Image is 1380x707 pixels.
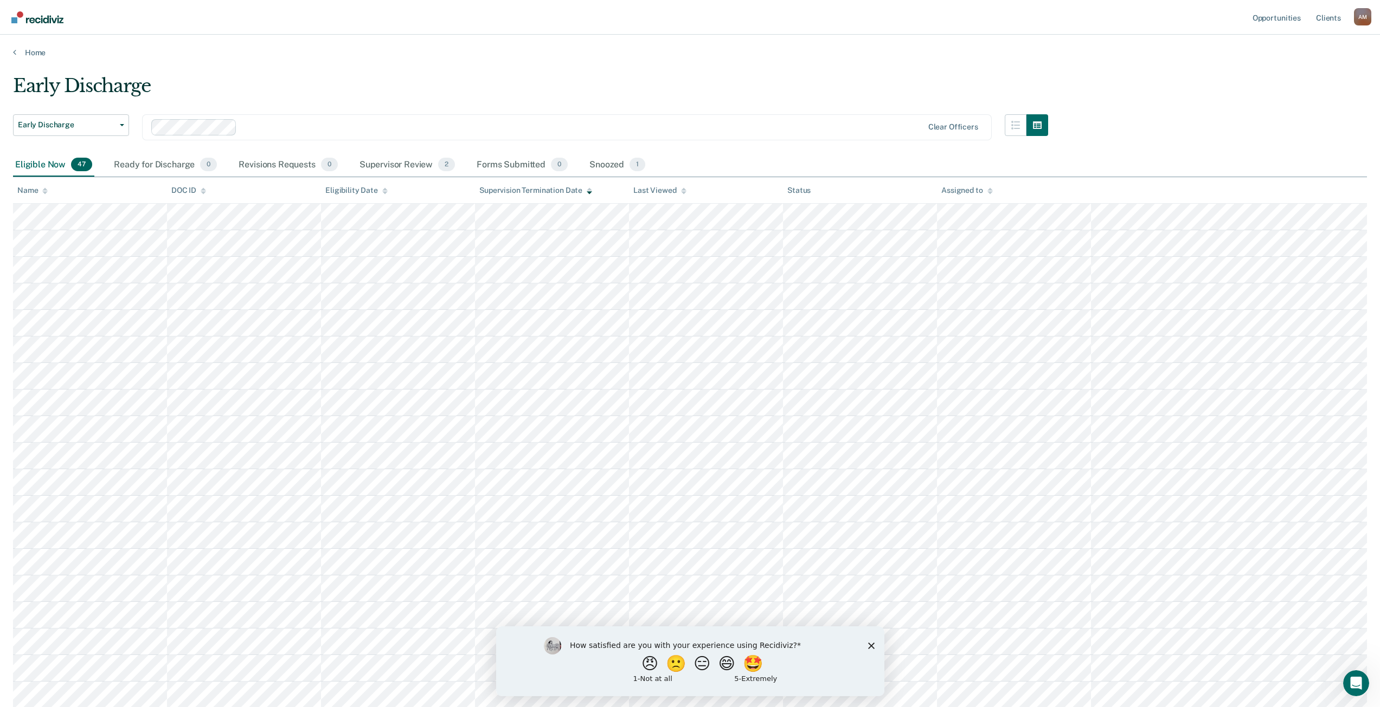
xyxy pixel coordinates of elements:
span: 0 [551,158,568,172]
span: 47 [71,158,92,172]
div: Eligibility Date [325,186,388,195]
div: Last Viewed [633,186,686,195]
span: 0 [321,158,338,172]
div: Eligible Now47 [13,153,94,177]
div: Forms Submitted0 [474,153,570,177]
div: Supervisor Review2 [357,153,458,177]
span: 2 [438,158,455,172]
div: Early Discharge [13,75,1048,106]
div: Snoozed1 [587,153,647,177]
img: Recidiviz [11,11,63,23]
span: 1 [630,158,645,172]
div: Revisions Requests0 [236,153,339,177]
div: Assigned to [941,186,992,195]
span: 0 [200,158,217,172]
div: A M [1354,8,1371,25]
div: Ready for Discharge0 [112,153,219,177]
iframe: Survey by Kim from Recidiviz [496,626,884,696]
div: DOC ID [171,186,206,195]
iframe: Intercom live chat [1343,670,1369,696]
div: Supervision Termination Date [479,186,592,195]
a: Home [13,48,1367,57]
button: Early Discharge [13,114,129,136]
div: Status [787,186,811,195]
button: Profile dropdown button [1354,8,1371,25]
div: Name [17,186,48,195]
span: Early Discharge [18,120,115,129]
div: Clear officers [928,122,978,132]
